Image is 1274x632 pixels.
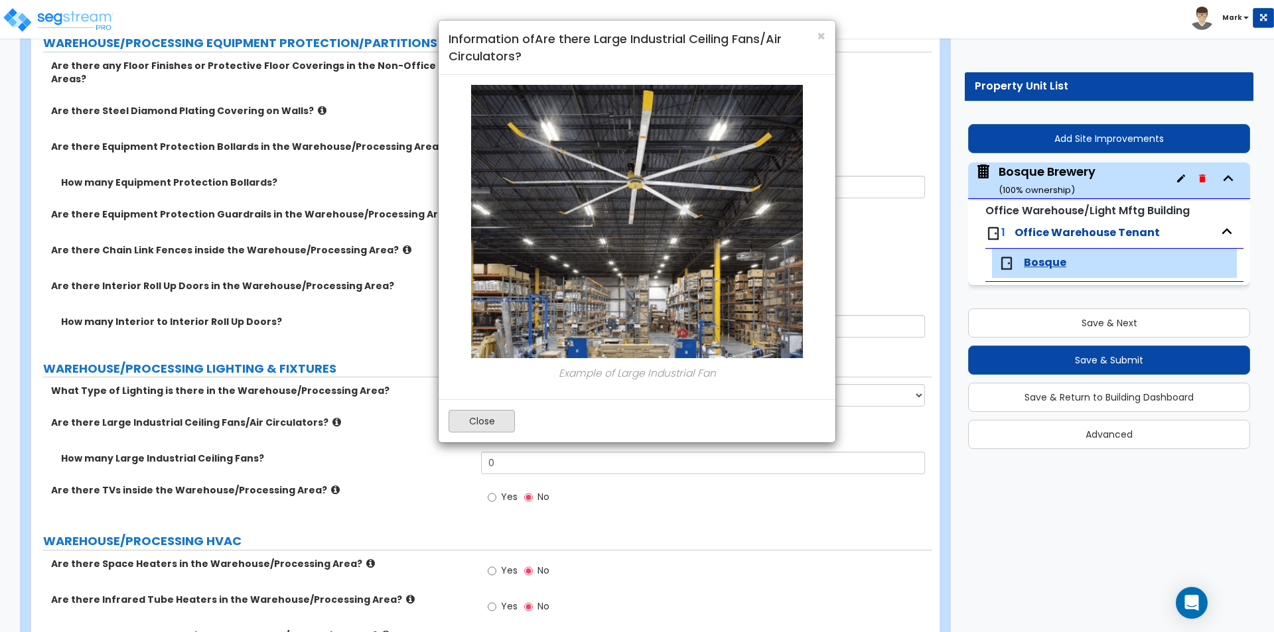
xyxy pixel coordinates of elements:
button: Close [817,29,825,43]
button: Close [449,410,515,432]
div: Open Intercom Messenger [1176,587,1208,619]
h4: Information of Are there Large Industrial Ceiling Fans/Air Circulators? [449,31,825,64]
span: × [817,27,825,46]
em: Example of Large Industrial Fan [559,366,716,380]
